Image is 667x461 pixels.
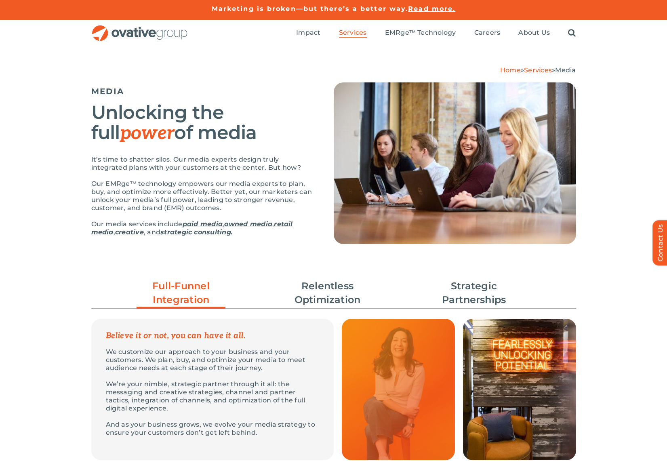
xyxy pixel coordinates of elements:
[385,29,456,37] span: EMRge™ Technology
[91,156,314,172] p: It’s time to shatter silos. Our media experts design truly integrated plans with your customers a...
[106,421,319,437] p: And as your business grows, we evolve your media strategy to ensure your customers don’t get left...
[474,29,501,37] span: Careers
[429,279,518,307] a: Strategic Partnerships
[296,29,320,37] span: Impact
[385,29,456,38] a: EMRge™ Technology
[500,66,576,74] span: » »
[106,332,319,340] p: Believe it or not, you can have it all.
[555,66,576,74] span: Media
[91,220,293,236] a: retail media
[160,228,233,236] a: strategic consulting.
[518,29,550,37] span: About Us
[524,66,552,74] a: Services
[296,29,320,38] a: Impact
[106,348,319,372] p: We customize our approach to your business and your customers. We plan, buy, and optimize your me...
[115,228,144,236] a: creative
[183,220,223,228] a: paid media
[120,122,175,145] em: power
[212,5,408,13] a: Marketing is broken—but there’s a better way.
[106,380,319,413] p: We’re your nimble, strategic partner through it all: the messaging and creative strategies, chann...
[91,220,314,236] p: Our media services include , , , , and
[339,29,367,37] span: Services
[334,82,576,244] img: Media – Hero
[500,66,521,74] a: Home
[339,29,367,38] a: Services
[91,102,314,143] h2: Unlocking the full of media
[296,20,576,46] nav: Menu
[408,5,455,13] a: Read more.
[342,319,455,460] img: Media – Grid Quote 1
[91,24,188,32] a: OG_Full_horizontal_RGB
[518,29,550,38] a: About Us
[568,29,576,38] a: Search
[91,86,314,96] h5: MEDIA
[463,319,576,460] img: Media – Grid 1
[283,279,372,307] a: Relentless Optimization
[224,220,272,228] a: owned media
[474,29,501,38] a: Careers
[137,279,225,311] a: Full-Funnel Integration
[91,275,576,311] ul: Post Filters
[91,180,314,212] p: Our EMRge™ technology empowers our media experts to plan, buy, and optimize more effectively. Bet...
